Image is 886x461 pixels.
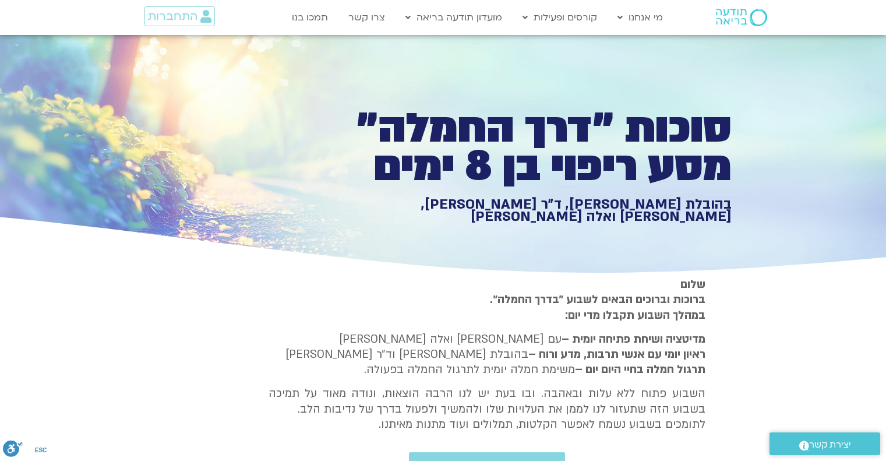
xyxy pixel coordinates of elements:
[809,437,851,453] span: יצירת קשר
[575,362,705,377] b: תרגול חמלה בחיי היום יום –
[269,332,705,378] p: עם [PERSON_NAME] ואלה [PERSON_NAME] בהובלת [PERSON_NAME] וד״ר [PERSON_NAME] משימת חמלה יומית לתרג...
[269,386,705,432] p: השבוע פתוח ללא עלות ובאהבה. ובו בעת יש לנו הרבה הוצאות, ונודה מאוד על תמיכה בשבוע הזה שתעזור לנו ...
[680,277,705,292] strong: שלום
[148,10,197,23] span: התחברות
[343,6,391,29] a: צרו קשר
[490,292,705,322] strong: ברוכות וברוכים הבאים לשבוע ״בדרך החמלה״. במהלך השבוע תקבלו מדי יום:
[286,6,334,29] a: תמכו בנו
[562,332,705,347] strong: מדיטציה ושיחת פתיחה יומית –
[328,198,732,223] h1: בהובלת [PERSON_NAME], ד״ר [PERSON_NAME], [PERSON_NAME] ואלה [PERSON_NAME]
[517,6,603,29] a: קורסים ופעילות
[144,6,215,26] a: התחברות
[528,347,705,362] b: ראיון יומי עם אנשי תרבות, מדע ורוח –
[769,432,880,455] a: יצירת קשר
[400,6,508,29] a: מועדון תודעה בריאה
[612,6,669,29] a: מי אנחנו
[716,9,767,26] img: תודעה בריאה
[328,110,732,186] h1: סוכות ״דרך החמלה״ מסע ריפוי בן 8 ימים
